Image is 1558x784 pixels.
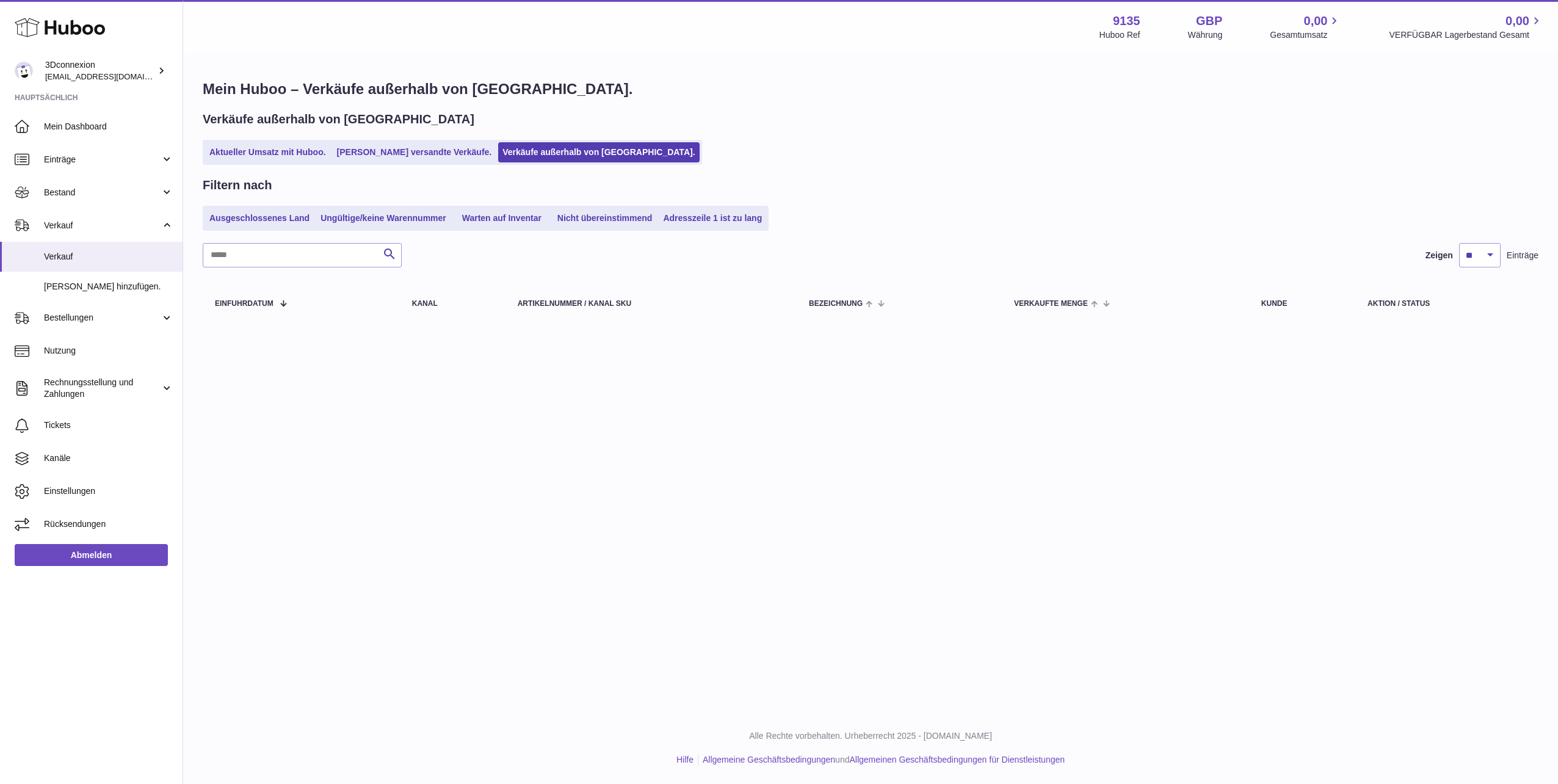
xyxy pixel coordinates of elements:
div: Kanal [412,300,493,308]
strong: 9135 [1113,13,1140,29]
p: Alle Rechte vorbehalten. Urheberrecht 2025 - [DOMAIN_NAME] [193,730,1548,742]
div: Währung [1188,29,1223,41]
a: 0,00 VERFÜGBAR Lagerbestand Gesamt [1389,13,1543,41]
span: Rechnungsstellung und Zahlungen [44,377,161,400]
span: 0,00 [1304,13,1328,29]
span: VERFÜGBAR Lagerbestand Gesamt [1389,29,1543,41]
span: Bestellungen [44,312,161,324]
span: Nutzung [44,345,173,357]
span: Kanäle [44,452,173,464]
span: Verkauf [44,220,161,231]
a: Verkäufe außerhalb von [GEOGRAPHIC_DATA]. [498,142,699,162]
a: Ungültige/keine Warennummer [316,208,451,228]
span: Mein Dashboard [44,121,173,132]
span: [EMAIL_ADDRESS][DOMAIN_NAME] [45,71,179,81]
a: Nicht übereinstimmend [553,208,657,228]
a: Allgemeinen Geschäftsbedingungen für Dienstleistungen [849,755,1065,764]
div: Kunde [1261,300,1343,308]
span: Einfuhrdatum [215,300,274,308]
span: [PERSON_NAME] hinzufügen. [44,281,173,292]
span: Tickets [44,419,173,431]
span: Verkaufte Menge [1014,300,1088,308]
span: Bezeichnung [809,300,863,308]
div: 3Dconnexion [45,59,155,82]
a: Warten auf Inventar [453,208,551,228]
a: Allgemeine Geschäftsbedingungen [703,755,835,764]
span: Einstellungen [44,485,173,497]
span: Einträge [1507,250,1538,261]
a: Aktueller Umsatz mit Huboo. [205,142,330,162]
h1: Mein Huboo – Verkäufe außerhalb von [GEOGRAPHIC_DATA]. [203,79,1538,99]
span: Rücksendungen [44,518,173,530]
h2: Verkäufe außerhalb von [GEOGRAPHIC_DATA] [203,111,474,128]
a: Adresszeile 1 ist zu lang [659,208,766,228]
li: und [698,754,1065,766]
a: 0,00 Gesamtumsatz [1270,13,1341,41]
div: Huboo Ref [1100,29,1140,41]
span: Einträge [44,154,161,165]
a: [PERSON_NAME] versandte Verkäufe. [333,142,496,162]
a: Ausgeschlossenes Land [205,208,314,228]
img: order_eu@3dconnexion.com [15,62,33,80]
span: Gesamtumsatz [1270,29,1341,41]
h2: Filtern nach [203,177,272,194]
span: 0,00 [1505,13,1529,29]
span: Bestand [44,187,161,198]
strong: GBP [1196,13,1222,29]
a: Hilfe [676,755,694,764]
div: Aktion / Status [1368,300,1526,308]
span: Verkauf [44,251,173,263]
div: Artikelnummer / Kanal SKU [518,300,784,308]
label: Zeigen [1426,250,1453,261]
a: Abmelden [15,544,168,566]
